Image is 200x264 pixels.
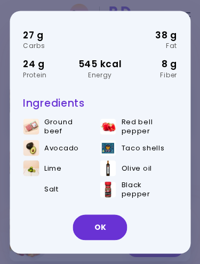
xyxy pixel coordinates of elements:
span: Olive oil [122,164,152,173]
div: Protein [23,71,74,78]
div: 27 g [23,28,74,43]
div: 545 kcal [74,57,125,71]
span: Red bell pepper [122,118,170,136]
span: Salt [44,185,59,194]
span: Taco shells [122,143,165,153]
span: Lime [44,164,62,173]
div: Fiber [126,71,177,78]
h3: Ingredients [23,97,177,110]
div: 38 g [126,28,177,43]
div: 8 g [126,57,177,71]
div: Energy [74,71,125,78]
span: Black pepper [122,181,170,199]
div: Fat [126,43,177,49]
button: OK [73,214,127,240]
span: Ground beef [44,118,92,136]
div: Carbs [23,43,74,49]
div: 24 g [23,57,74,71]
span: Avocado [44,143,79,153]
